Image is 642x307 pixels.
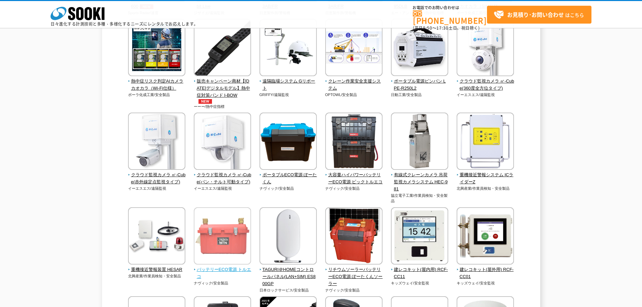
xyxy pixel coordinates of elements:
img: 建レコキット(屋外用) RCF-CC01 [457,207,514,266]
span: クラウド監視カメラ ㎥-Cube(パン・チルト可動タイプ) [194,172,251,186]
span: はこちら [494,10,584,20]
span: TAGURI＠HOMEコントロールパネル(LAN+SIM) ES800GP [259,266,317,287]
a: ポータブル電源ピンバン LPE-R250L2 [391,71,449,92]
span: 建レコキット(屋内用) RCF-CC11 [391,266,449,280]
p: 日本ロックサービス/安全製品 [259,287,317,293]
a: 大容量ハイパワーバッテリーECO電源 ビックトルエコ [325,165,383,185]
span: クラウド監視カメラ ㎥-Cube(赤外線定点監視タイプ) [128,172,186,186]
span: 遠隔臨場システム Gリポート [259,78,317,92]
img: ポータブルECO電源 ぽーたくん [259,113,317,172]
a: バッテリーECO電源 トルエコ [194,260,251,280]
a: クレーン作業安全支援システム [325,71,383,92]
span: ポータブルECO電源 ぽーたくん [259,172,317,186]
p: イーエスエス/遠隔監視 [128,186,186,191]
span: リチウムソーラーバッテリーECO電源 ぽーたくんソーラー [325,266,383,287]
img: ポータブル電源ピンバン LPE-R250L2 [391,19,448,78]
span: バッテリーECO電源 トルエコ [194,266,251,280]
p: キッズウェイ/安全監視 [457,280,514,286]
a: 販売キャンペーン商材【[DATE]デジタルモデル】熱中症対策バンド I-BOWNEW [194,71,251,103]
a: 建レコキット(屋外用) RCF-CC01 [457,260,514,280]
strong: お見積り･お問い合わせ [507,10,564,19]
span: 重機接近警報装置 HESAR [128,266,186,273]
span: 熱中症リスク判定AIカメラ カオカラ（Wi-Fi仕様） [128,78,186,92]
a: TAGURI＠HOMEコントロールパネル(LAN+SIM) ES800GP [259,260,317,287]
p: イーエスエス/遠隔監視 [457,92,514,98]
span: お電話でのお問い合わせは [413,6,487,10]
span: 重機接近警報システム ICライダーZ [457,172,514,186]
img: 建レコキット(屋内用) RCF-CC11 [391,207,448,266]
a: 重機接近警報システム ICライダーZ [457,165,514,185]
span: 17:30 [436,25,449,31]
p: 日動工業/安全製品 [391,92,449,98]
span: ポータブル電源ピンバン LPE-R250L2 [391,78,449,92]
img: TAGURI＠HOMEコントロールパネル(LAN+SIM) ES800GP [259,207,317,266]
a: 重機接近警報装置 HESAR [128,260,186,273]
p: ナヴィック/安全製品 [325,186,383,191]
a: ポータブルECO電源 ぽーたくん [259,165,317,185]
a: クラウド監視カメラ ㎥-Cube(赤外線定点監視タイプ) [128,165,186,185]
img: クラウド監視カメラ ㎥-Cube(赤外線定点監視タイプ) [128,113,185,172]
span: 建レコキット(屋外用) RCF-CC01 [457,266,514,280]
p: OPTOWL/安全製品 [325,92,383,98]
img: クラウド監視カメラ ㎥-Cube(360度全方位タイプ) [457,19,514,78]
p: ナヴィック/安全製品 [325,287,383,293]
span: クラウド監視カメラ ㎥-Cube(360度全方位タイプ) [457,78,514,92]
p: ナヴィック/安全製品 [194,280,251,286]
p: ポーラ化成工業/安全製品 [128,92,186,98]
img: リチウムソーラーバッテリーECO電源 ぽーたくんソーラー [325,207,383,266]
img: クレーン作業安全支援システム [325,19,383,78]
img: クラウド監視カメラ ㎥-Cube(パン・チルト可動タイプ) [194,113,251,172]
img: 重機接近警報装置 HESAR [128,207,185,266]
a: 熱中症リスク判定AIカメラ カオカラ（Wi-Fi仕様） [128,71,186,92]
p: 北興産業/作業員検知・安全製品 [457,186,514,191]
p: ナヴィック/安全製品 [259,186,317,191]
p: キッズウェイ/安全監視 [391,280,449,286]
p: イーエスエス/遠隔監視 [194,186,251,191]
img: バッテリーECO電源 トルエコ [194,207,251,266]
p: 協立電子工業/作業員検知・安全製品 [391,193,449,204]
img: 有線式クレーンカメラ 吊荷監視カメラシステム HEC-981 [391,113,448,172]
a: 有線式クレーンカメラ 吊荷監視カメラシステム HEC-981 [391,165,449,192]
span: クレーン作業安全支援システム [325,78,383,92]
p: ーーー/熱中症指標 [194,104,251,110]
p: GRIFFY/遠隔監視 [259,92,317,98]
img: NEW [197,99,214,104]
a: クラウド監視カメラ ㎥-Cube(360度全方位タイプ) [457,71,514,92]
img: 熱中症リスク判定AIカメラ カオカラ（Wi-Fi仕様） [128,19,185,78]
a: 建レコキット(屋内用) RCF-CC11 [391,260,449,280]
span: 販売キャンペーン商材【[DATE]デジタルモデル】熱中症対策バンド I-BOW [194,78,251,103]
img: 大容量ハイパワーバッテリーECO電源 ビックトルエコ [325,113,383,172]
a: お見積り･お問い合わせはこちら [487,6,591,24]
span: 有線式クレーンカメラ 吊荷監視カメラシステム HEC-981 [391,172,449,192]
a: 遠隔臨場システム Gリポート [259,71,317,92]
a: [PHONE_NUMBER] [413,10,487,24]
span: 8:50 [423,25,432,31]
a: クラウド監視カメラ ㎥-Cube(パン・チルト可動タイプ) [194,165,251,185]
a: リチウムソーラーバッテリーECO電源 ぽーたくんソーラー [325,260,383,287]
span: 大容量ハイパワーバッテリーECO電源 ビックトルエコ [325,172,383,186]
p: 日々進化する計測技術と多種・多様化するニーズにレンタルでお応えします。 [51,22,198,26]
span: (平日 ～ 土日、祝日除く) [413,25,480,31]
p: 北興産業/作業員検知・安全製品 [128,273,186,279]
img: 遠隔臨場システム Gリポート [259,19,317,78]
img: 販売キャンペーン商材【2025年デジタルモデル】熱中症対策バンド I-BOW [194,19,251,78]
img: 重機接近警報システム ICライダーZ [457,113,514,172]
